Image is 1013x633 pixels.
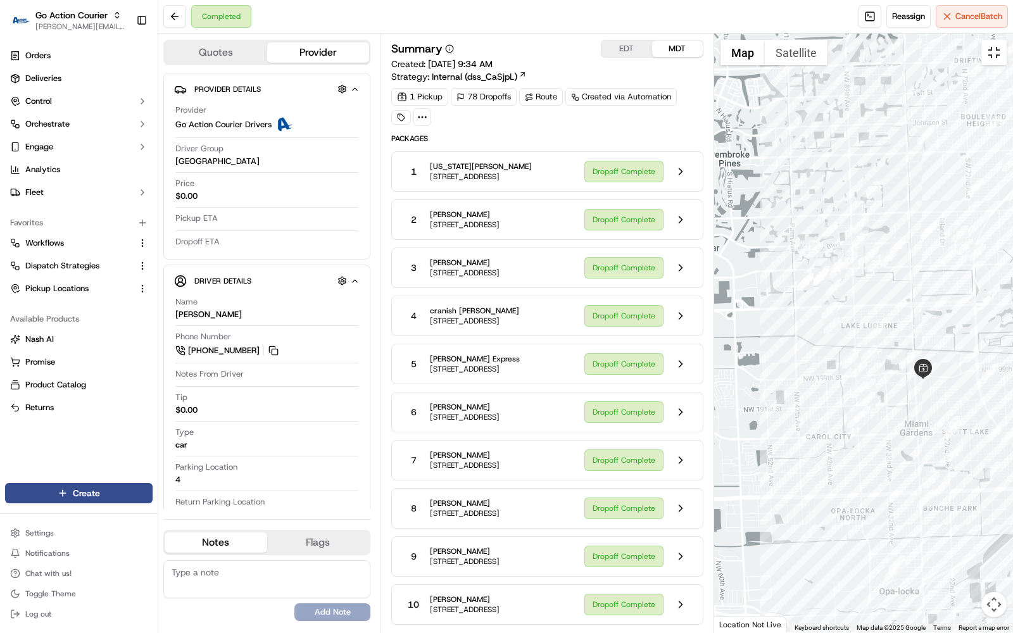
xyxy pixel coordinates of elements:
a: [PHONE_NUMBER] [175,344,280,358]
button: Settings [5,524,153,542]
div: Favorites [5,213,153,233]
button: Start new chat [215,124,230,139]
a: Nash AI [10,334,148,345]
span: [STREET_ADDRESS] [430,412,500,422]
span: API Documentation [120,282,203,295]
div: 33 [852,230,868,247]
span: 6 [411,406,417,418]
span: Parking Location [175,461,237,473]
span: [PERSON_NAME] [430,594,500,605]
div: 24 [799,240,815,256]
span: Driver Details [194,276,251,286]
span: Type [175,427,194,438]
div: 78 [981,364,998,380]
img: 1738778727109-b901c2ba-d612-49f7-a14d-d897ce62d23f [27,120,49,143]
div: 67 [933,480,950,496]
div: 4 [859,392,876,408]
div: 1 Pickup [391,88,448,106]
a: Terms (opens in new tab) [933,624,951,631]
span: Driver Group [175,143,223,154]
div: We're available if you need us! [57,133,174,143]
span: 4 [411,310,417,322]
div: 📗 [13,284,23,294]
a: Promise [10,356,148,368]
button: Toggle fullscreen view [981,40,1007,65]
span: Control [25,96,52,107]
span: Analytics [25,164,60,175]
a: Created via Automation [565,88,677,106]
span: Dropoff ETA [175,236,220,248]
div: 65 [889,555,905,572]
span: Go Action Courier [35,9,108,22]
button: Provider Details [174,78,360,99]
span: Fleet [25,187,44,198]
div: $0.00 [175,404,198,416]
span: [DATE] 9:34 AM [428,58,493,70]
span: Promise [25,356,55,368]
span: [PHONE_NUMBER] [188,345,260,356]
img: Charles Folsom [13,218,33,238]
span: • [105,230,110,240]
span: 7 [411,454,417,467]
div: 39 [952,225,968,242]
a: Report a map error [959,624,1009,631]
span: Provider [175,104,206,116]
span: [STREET_ADDRESS] [430,364,520,374]
div: 27 [831,256,847,273]
div: 30 [862,247,879,263]
div: 44 [985,116,1001,132]
span: unihopllc [39,196,73,206]
span: [PERSON_NAME] [39,230,103,240]
span: [PERSON_NAME] Express [430,354,520,364]
div: 14 [829,262,845,279]
div: 73 [985,461,1001,478]
div: 28 [841,252,858,268]
div: Strategy: [391,70,527,83]
img: unihopllc [13,184,33,204]
span: Create [73,487,100,499]
span: [DATE] [83,196,109,206]
button: Engage [5,137,153,157]
button: Log out [5,605,153,623]
div: car [175,439,187,451]
img: 1736555255976-a54dd68f-1ca7-489b-9aae-adbdc363a1c4 [13,120,35,143]
span: Pylon [126,313,153,323]
a: Pickup Locations [10,283,132,294]
span: [STREET_ADDRESS] [430,460,500,470]
a: Product Catalog [10,379,148,391]
button: CancelBatch [936,5,1008,28]
button: Reassign [886,5,931,28]
span: Phone Number [175,331,231,342]
span: Toggle Theme [25,589,76,599]
div: 70 [943,416,960,432]
span: 10 [408,598,419,611]
span: [PERSON_NAME] [430,402,500,412]
div: 💻 [107,284,117,294]
button: Chat with us! [5,565,153,582]
button: Dispatch Strategies [5,256,153,276]
button: Go Action CourierGo Action Courier[PERSON_NAME][EMAIL_ADDRESS][DOMAIN_NAME] [5,5,131,35]
span: Settings [25,528,54,538]
div: 57 [978,294,994,310]
span: [GEOGRAPHIC_DATA] [175,156,260,167]
span: Orders [25,50,51,61]
span: Reassign [892,11,925,22]
div: 38 [957,239,973,255]
div: 1 [899,352,915,368]
div: 31 [881,250,897,266]
span: [STREET_ADDRESS] [430,605,500,615]
div: Past conversations [13,164,85,174]
button: Returns [5,398,153,418]
button: [PERSON_NAME][EMAIL_ADDRESS][DOMAIN_NAME] [35,22,126,32]
div: 20 [812,269,828,285]
div: 69 [937,410,953,427]
span: 3 [411,261,417,274]
div: 13 [826,279,842,296]
span: Workflows [25,237,64,249]
span: 2 [411,213,417,226]
div: 9 [861,345,878,361]
div: 15 [814,266,830,282]
button: See all [196,161,230,177]
span: Tip [175,392,187,403]
span: [STREET_ADDRESS] [430,508,500,518]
